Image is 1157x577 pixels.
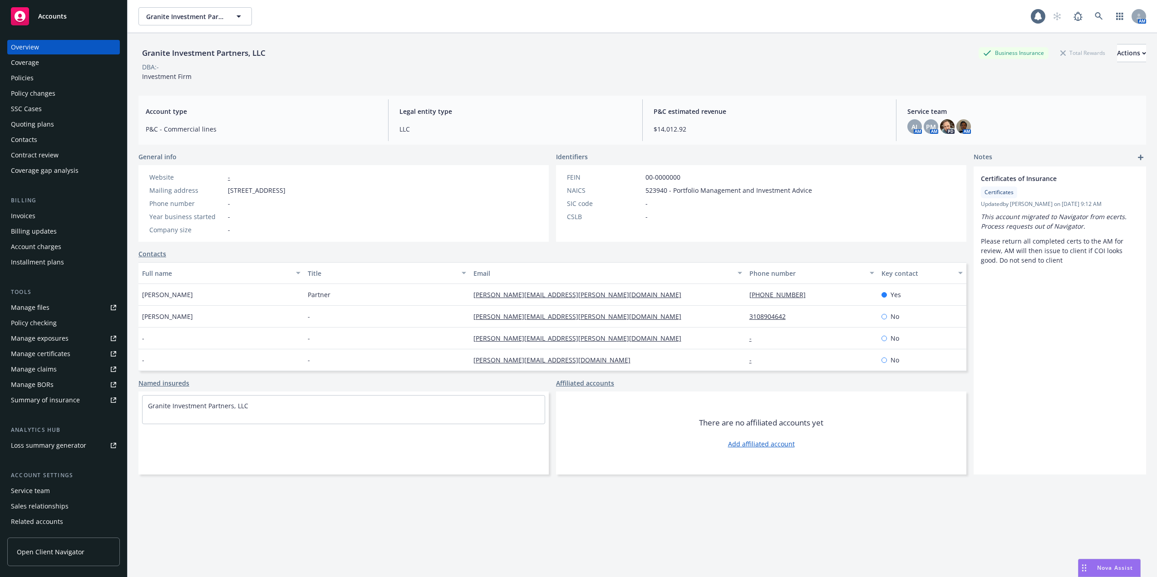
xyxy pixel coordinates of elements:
[142,333,144,343] span: -
[7,288,120,297] div: Tools
[7,331,120,346] span: Manage exposures
[138,47,269,59] div: Granite Investment Partners, LLC
[981,236,1139,265] p: Please return all completed certs to the AM for review, AM will then issue to client if COI looks...
[7,240,120,254] a: Account charges
[7,71,120,85] a: Policies
[7,425,120,435] div: Analytics hub
[149,186,224,195] div: Mailing address
[11,102,42,116] div: SSC Cases
[645,212,648,221] span: -
[308,269,456,278] div: Title
[7,484,120,498] a: Service team
[473,312,689,321] a: [PERSON_NAME][EMAIL_ADDRESS][PERSON_NAME][DOMAIN_NAME]
[7,102,120,116] a: SSC Cases
[926,122,936,132] span: PM
[473,290,689,299] a: [PERSON_NAME][EMAIL_ADDRESS][PERSON_NAME][DOMAIN_NAME]
[11,316,57,330] div: Policy checking
[940,119,955,134] img: photo
[228,199,230,208] span: -
[567,212,642,221] div: CSLB
[567,172,642,182] div: FEIN
[645,186,812,195] span: 523940 - Portfolio Management and Investment Advice
[11,40,39,54] div: Overview
[699,417,823,428] span: There are no affiliated accounts yet
[228,186,286,195] span: [STREET_ADDRESS]
[7,163,120,178] a: Coverage gap analysis
[7,86,120,101] a: Policy changes
[11,148,59,162] div: Contract review
[7,4,120,29] a: Accounts
[645,172,680,182] span: 00-0000000
[907,107,1139,116] span: Service team
[746,262,878,284] button: Phone number
[304,262,470,284] button: Title
[148,401,248,410] a: Granite Investment Partners, LLC
[7,132,120,147] a: Contacts
[7,55,120,70] a: Coverage
[11,331,69,346] div: Manage exposures
[891,312,899,321] span: No
[1117,44,1146,62] div: Actions
[981,200,1139,208] span: Updated by [PERSON_NAME] on [DATE] 9:12 AM
[1056,47,1110,59] div: Total Rewards
[7,196,120,205] div: Billing
[149,225,224,235] div: Company size
[7,393,120,407] a: Summary of insurance
[470,262,746,284] button: Email
[728,439,795,449] a: Add affiliated account
[981,212,1128,230] em: This account migrated to Navigator from ecerts. Process requests out of Navigator.
[228,225,230,235] span: -
[11,71,34,85] div: Policies
[7,316,120,330] a: Policy checking
[399,124,631,134] span: LLC
[1097,564,1133,572] span: Nova Assist
[11,117,54,132] div: Quoting plans
[149,172,224,182] div: Website
[308,355,310,365] span: -
[11,255,64,269] div: Installment plans
[473,334,689,342] a: [PERSON_NAME][EMAIL_ADDRESS][PERSON_NAME][DOMAIN_NAME]
[11,499,69,513] div: Sales relationships
[911,122,917,132] span: AJ
[138,378,189,388] a: Named insureds
[146,124,377,134] span: P&C - Commercial lines
[7,224,120,239] a: Billing updates
[399,107,631,116] span: Legal entity type
[1111,7,1129,25] a: Switch app
[7,530,120,544] a: Client features
[7,471,120,480] div: Account settings
[7,377,120,392] a: Manage BORs
[567,199,642,208] div: SIC code
[138,7,252,25] button: Granite Investment Partners, LLC
[749,334,759,342] a: -
[891,290,901,299] span: Yes
[985,188,1014,196] span: Certificates
[974,166,1146,272] div: Certificates of InsuranceCertificatesUpdatedby [PERSON_NAME] on [DATE] 9:12 AMThis account migrat...
[142,72,192,81] span: Investment Firm
[142,62,159,72] div: DBA: -
[11,132,37,147] div: Contacts
[11,377,54,392] div: Manage BORs
[142,355,144,365] span: -
[7,255,120,269] a: Installment plans
[7,117,120,132] a: Quoting plans
[11,514,63,529] div: Related accounts
[146,107,377,116] span: Account type
[11,347,70,361] div: Manage certificates
[142,269,290,278] div: Full name
[138,249,166,259] a: Contacts
[11,240,61,254] div: Account charges
[11,209,35,223] div: Invoices
[7,209,120,223] a: Invoices
[17,547,84,557] span: Open Client Navigator
[228,212,230,221] span: -
[149,199,224,208] div: Phone number
[11,530,56,544] div: Client features
[11,484,50,498] div: Service team
[981,174,1115,183] span: Certificates of Insurance
[556,152,588,161] span: Identifiers
[7,362,120,377] a: Manage claims
[749,312,793,321] a: 3108904642
[11,300,49,315] div: Manage files
[1048,7,1066,25] a: Start snowing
